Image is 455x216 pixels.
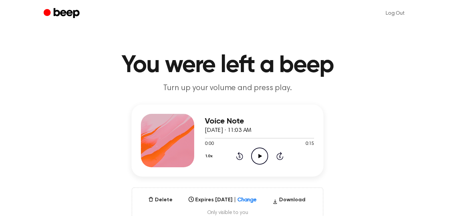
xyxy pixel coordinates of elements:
button: 1.0x [205,151,215,162]
span: 0:15 [305,141,314,148]
h3: Voice Note [205,117,314,126]
span: 0:00 [205,141,214,148]
button: Delete [146,196,175,204]
a: Beep [44,7,81,20]
h1: You were left a beep [57,53,398,77]
span: [DATE] · 11:03 AM [205,128,251,134]
a: Log Out [379,5,411,21]
p: Turn up your volume and press play. [100,83,355,94]
button: Download [270,196,308,207]
span: Only visible to you [140,209,315,216]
